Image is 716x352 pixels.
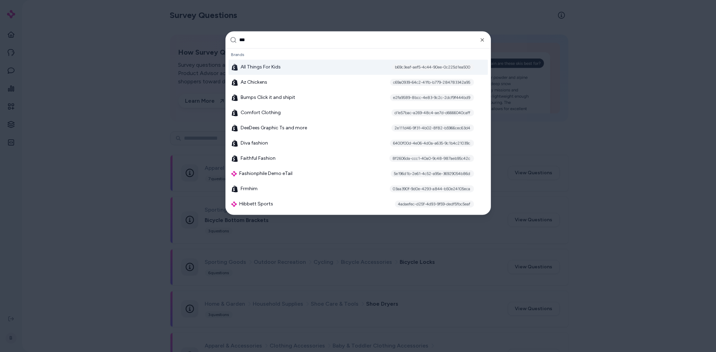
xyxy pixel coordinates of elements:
[241,110,281,117] span: Comfort Clothing
[231,202,237,207] img: alby Logo
[226,49,491,215] div: Suggestions
[241,140,268,147] span: Diva fashion
[391,110,474,117] div: d1e57bac-a269-48c4-ae7d-d6666040caff
[389,155,474,162] div: 8f2606da-ccc1-40a0-9c48-987aeb95c42c
[391,170,474,177] div: 5e196d1b-2e61-4c52-a95e-36929054b86d
[231,171,237,177] img: alby Logo
[392,64,474,71] div: b69c3eaf-aef5-4c44-90ee-0c225d1ea500
[390,186,474,193] div: 03aa390f-9d0e-4293-a844-b50e24105eca
[241,125,307,132] span: DeeDees Graphic Ts and more
[391,125,474,132] div: 2e111d46-9f31-4b02-8f82-b5966cec63d4
[241,64,281,71] span: All Things For Kids
[390,79,474,86] div: c69a0939-64c2-41fb-b779-284783342a95
[240,201,273,208] span: Hibbett Sports
[229,50,488,60] div: Brands
[241,186,258,193] span: Frmhim
[241,155,276,162] span: Faithful Fashion
[240,170,293,177] span: Fashionphile Demo eTail
[241,94,296,101] span: Bumps Click it and shipit
[241,79,268,86] span: Az Chickens
[395,201,474,208] div: 4adaefec-d25f-4d93-9f59-dedf5fbc5eaf
[390,94,474,101] div: e2fa9589-8bcc-4e83-9c2c-2dcf9f444bd9
[390,140,474,147] div: 6400f00d-4e06-4d0a-a635-9c1b4c21039c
